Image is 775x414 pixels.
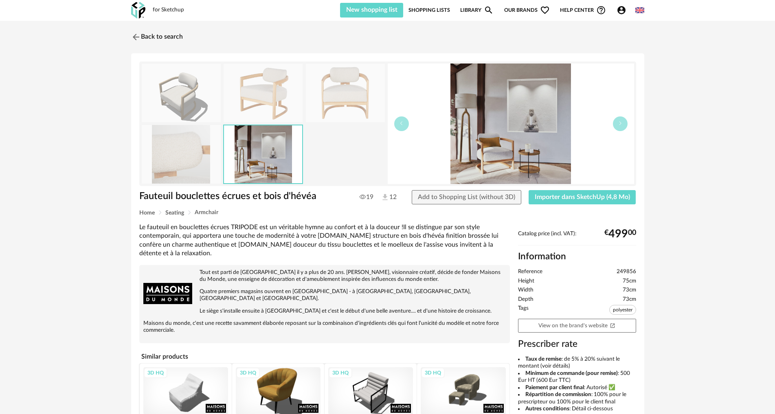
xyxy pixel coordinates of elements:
[609,305,636,315] span: polyester
[139,223,510,258] div: Le fauteuil en bouclettes écrues TRIPODE est un véritable hymne au confort et à la douceur !Il se...
[504,3,550,18] span: Our brands
[518,405,636,413] li: : Détail ci-dessous
[617,5,626,15] span: Account Circle icon
[224,125,302,183] img: fauteuil-bouclettes-ecrues-et-bois-d-hevea-1000-7-2-249856_7.jpg
[144,368,167,378] div: 3D HQ
[518,319,636,333] a: View on the brand's websiteOpen In New icon
[143,320,506,334] p: Maisons du monde, c'est une recette savamment élaborée reposant sur la combinaison d'ingrédients ...
[421,368,445,378] div: 3D HQ
[518,251,636,263] h2: Information
[623,278,636,285] span: 75cm
[635,6,644,15] img: us
[617,5,630,15] span: Account Circle icon
[142,125,221,183] img: fauteuil-bouclettes-ecrues-et-bois-d-hevea-1000-7-2-249856_5.jpg
[143,269,506,283] p: Tout est parti de [GEOGRAPHIC_DATA] il y a plus de 20 ans. [PERSON_NAME], visionnaire créatif, dé...
[525,356,562,362] b: Taux de remise
[143,308,506,315] p: Le siège s'installe ensuite à [GEOGRAPHIC_DATA] et c'est le début d'une belle aventure.... et d'u...
[518,230,636,245] div: Catalog price (incl. VAT):
[610,322,615,328] span: Open In New icon
[408,3,450,18] a: Shopping Lists
[540,5,550,15] span: Heart Outline icon
[460,3,494,18] a: LibraryMagnify icon
[153,7,184,14] div: for Sketchup
[142,64,221,122] img: thumbnail.png
[139,190,342,203] h1: Fauteuil bouclettes écrues et bois d'hévéa
[418,194,515,200] span: Add to Shopping List (without 3D)
[131,32,141,42] img: svg+xml;base64,PHN2ZyB3aWR0aD0iMjQiIGhlaWdodD0iMjQiIHZpZXdCb3g9IjAgMCAyNCAyNCIgZmlsbD0ibm9uZSIgeG...
[131,2,145,19] img: OXP
[525,370,618,376] b: Minimum de commande (pour remise)
[518,356,636,370] li: : de 5% à 20% suivant le montant (voir détails)
[529,190,636,205] button: Importer dans SketchUp (4,8 Mo)
[518,370,636,384] li: : 500 Eur HT (600 Eur TTC)
[381,193,397,202] span: 12
[525,385,584,390] b: Paiement par client final
[139,210,155,216] span: Home
[560,5,606,15] span: Help centerHelp Circle Outline icon
[224,64,303,122] img: fauteuil-bouclettes-ecrues-et-bois-d-hevea-1000-7-2-249856_1.jpg
[340,3,404,18] button: New shopping list
[131,28,183,46] a: Back to search
[360,193,373,201] span: 19
[381,193,389,202] img: Téléchargements
[518,391,636,405] li: : 100% pour le prescripteur ou 100% pour le client final
[306,64,385,122] img: fauteuil-bouclettes-ecrues-et-bois-d-hevea-1000-7-2-249856_4.jpg
[604,231,636,237] div: € 00
[518,278,534,285] span: Height
[195,210,218,215] span: Armchair
[412,190,521,205] button: Add to Shopping List (without 3D)
[518,384,636,392] li: : Autorisé ✅
[143,288,506,302] p: Quatre premiers magasins ouvrent en [GEOGRAPHIC_DATA] - à [GEOGRAPHIC_DATA], [GEOGRAPHIC_DATA], [...
[236,368,260,378] div: 3D HQ
[518,268,542,276] span: Reference
[346,7,397,13] span: New shopping list
[139,350,510,363] h4: Similar products
[623,287,636,294] span: 73cm
[329,368,352,378] div: 3D HQ
[518,287,533,294] span: Width
[608,231,628,237] span: 499
[518,338,636,350] h3: Prescriber rate
[518,296,533,303] span: Depth
[143,269,192,318] img: brand logo
[484,5,494,15] span: Magnify icon
[525,392,591,397] b: Répartition de commission
[518,305,529,317] span: Tags
[596,5,606,15] span: Help Circle Outline icon
[165,210,184,216] span: Seating
[525,406,569,412] b: Autres conditions
[388,64,634,184] img: fauteuil-bouclettes-ecrues-et-bois-d-hevea-1000-7-2-249856_7.jpg
[623,296,636,303] span: 73cm
[617,268,636,276] span: 249856
[139,210,636,216] div: Breadcrumb
[535,194,630,200] span: Importer dans SketchUp (4,8 Mo)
